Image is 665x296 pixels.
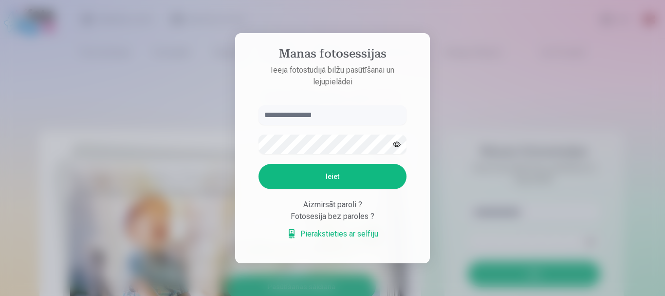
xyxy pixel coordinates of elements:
a: Pierakstieties ar selfiju [287,228,378,240]
h4: Manas fotosessijas [249,47,416,64]
div: Fotosesija bez paroles ? [259,211,406,222]
p: Ieeja fotostudijā bilžu pasūtīšanai un lejupielādei [249,64,416,88]
button: Ieiet [259,164,406,189]
div: Aizmirsāt paroli ? [259,199,406,211]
